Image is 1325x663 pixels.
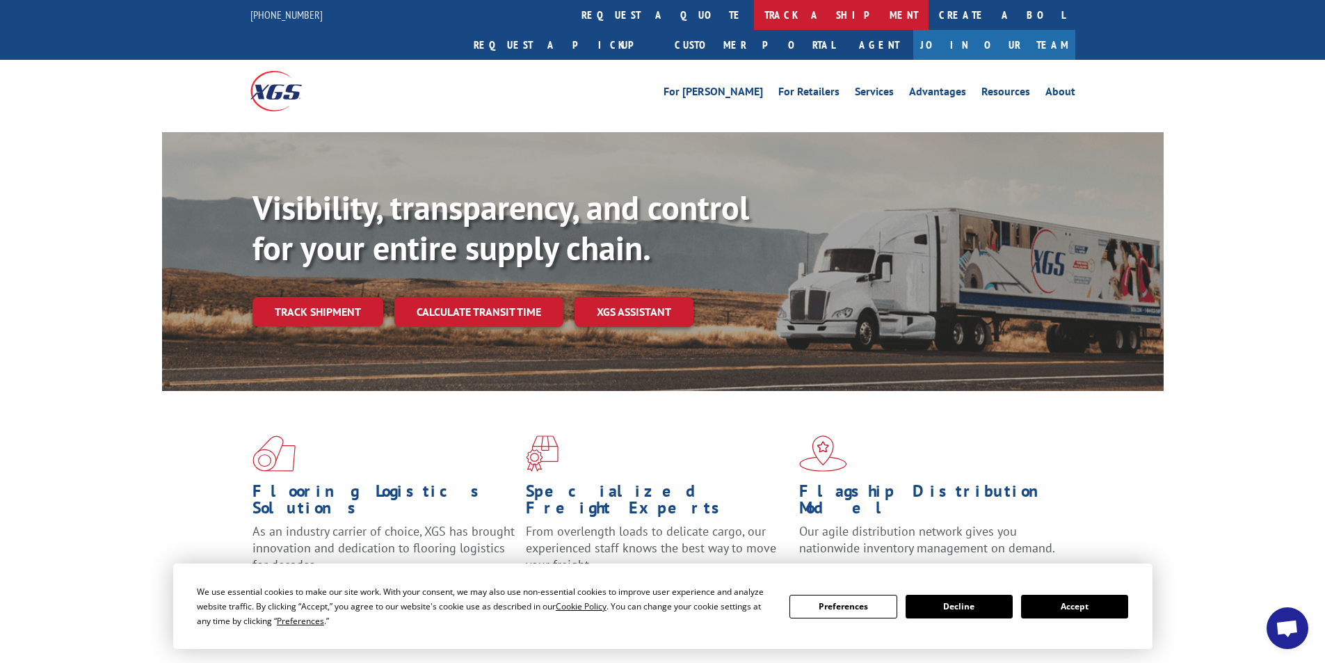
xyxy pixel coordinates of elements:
[1021,595,1128,618] button: Accept
[252,523,515,573] span: As an industry carrier of choice, XGS has brought innovation and dedication to flooring logistics...
[394,297,563,327] a: Calculate transit time
[799,436,847,472] img: xgs-icon-flagship-distribution-model-red
[463,30,664,60] a: Request a pickup
[526,523,789,585] p: From overlength loads to delicate cargo, our experienced staff knows the best way to move your fr...
[252,297,383,326] a: Track shipment
[789,595,897,618] button: Preferences
[1045,86,1075,102] a: About
[778,86,840,102] a: For Retailers
[575,297,693,327] a: XGS ASSISTANT
[913,30,1075,60] a: Join Our Team
[981,86,1030,102] a: Resources
[799,523,1055,556] span: Our agile distribution network gives you nationwide inventory management on demand.
[664,30,845,60] a: Customer Portal
[909,86,966,102] a: Advantages
[855,86,894,102] a: Services
[252,483,515,523] h1: Flooring Logistics Solutions
[556,600,607,612] span: Cookie Policy
[845,30,913,60] a: Agent
[664,86,763,102] a: For [PERSON_NAME]
[526,483,789,523] h1: Specialized Freight Experts
[197,584,773,628] div: We use essential cookies to make our site work. With your consent, we may also use non-essential ...
[906,595,1013,618] button: Decline
[252,186,749,269] b: Visibility, transparency, and control for your entire supply chain.
[799,483,1062,523] h1: Flagship Distribution Model
[252,436,296,472] img: xgs-icon-total-supply-chain-intelligence-red
[173,564,1153,649] div: Cookie Consent Prompt
[1267,607,1308,649] div: Open chat
[250,8,323,22] a: [PHONE_NUMBER]
[277,615,324,627] span: Preferences
[526,436,559,472] img: xgs-icon-focused-on-flooring-red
